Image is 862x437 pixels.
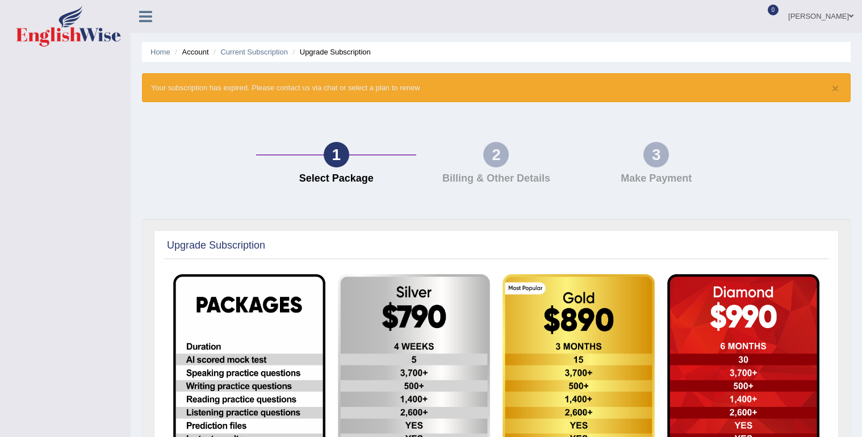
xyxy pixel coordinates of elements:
[220,48,288,56] a: Current Subscription
[832,82,839,94] button: ×
[768,5,779,15] span: 0
[172,47,208,57] li: Account
[150,48,170,56] a: Home
[142,73,851,102] div: Your subscription has expired. Please contact us via chat or select a plan to renew
[290,47,371,57] li: Upgrade Subscription
[483,142,509,167] div: 2
[262,173,411,184] h4: Select Package
[324,142,349,167] div: 1
[167,240,265,251] h2: Upgrade Subscription
[582,173,731,184] h4: Make Payment
[643,142,669,167] div: 3
[422,173,571,184] h4: Billing & Other Details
